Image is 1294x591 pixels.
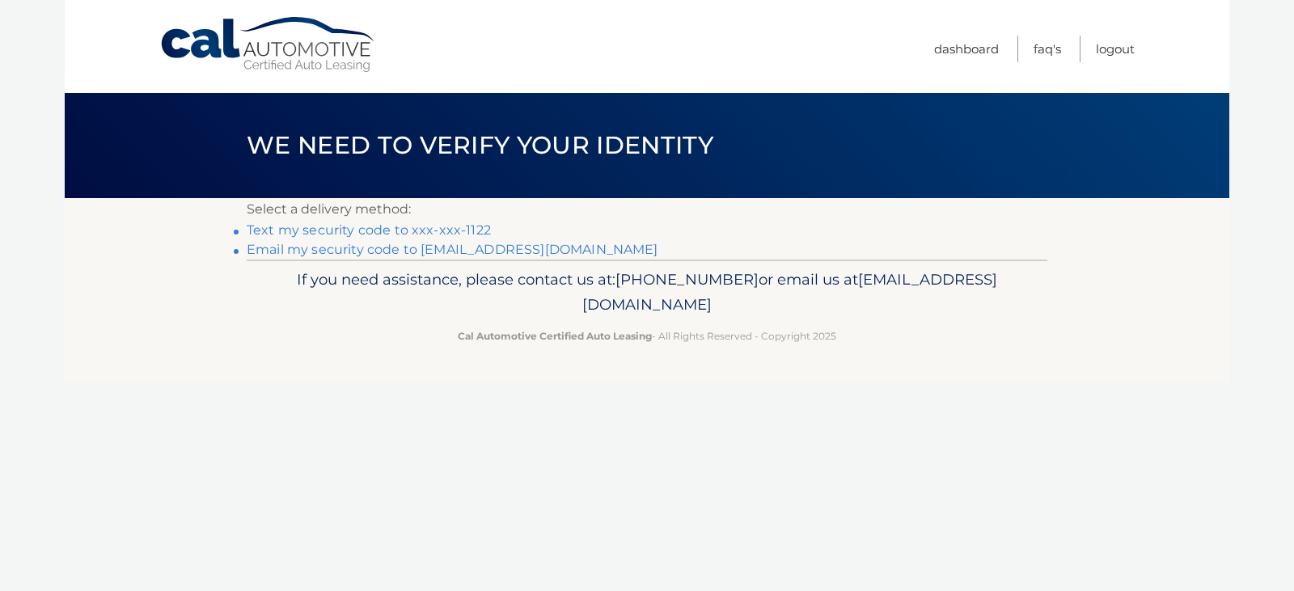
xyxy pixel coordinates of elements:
[1034,36,1061,62] a: FAQ's
[1096,36,1135,62] a: Logout
[247,222,491,238] a: Text my security code to xxx-xxx-1122
[247,198,1047,221] p: Select a delivery method:
[257,267,1037,319] p: If you need assistance, please contact us at: or email us at
[615,270,759,289] span: [PHONE_NUMBER]
[247,242,658,257] a: Email my security code to [EMAIL_ADDRESS][DOMAIN_NAME]
[247,130,713,160] span: We need to verify your identity
[159,16,378,74] a: Cal Automotive
[458,330,652,342] strong: Cal Automotive Certified Auto Leasing
[934,36,999,62] a: Dashboard
[257,327,1037,344] p: - All Rights Reserved - Copyright 2025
